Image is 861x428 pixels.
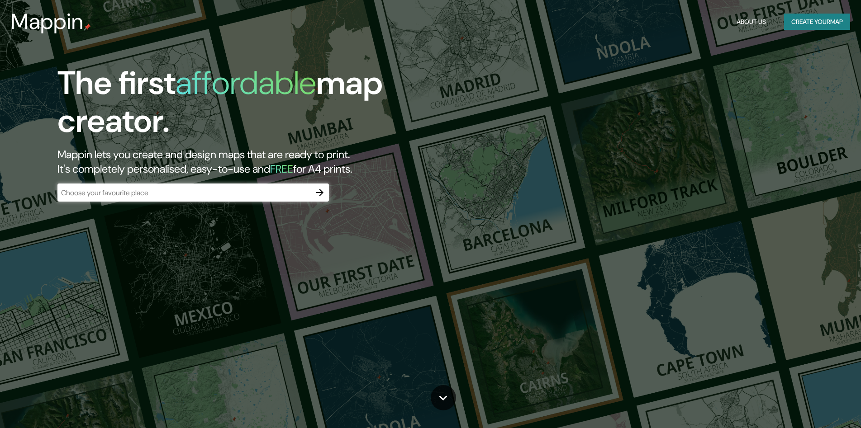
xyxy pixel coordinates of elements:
input: Choose your favourite place [57,188,311,198]
img: mappin-pin [84,24,91,31]
button: Create yourmap [784,14,850,30]
h3: Mappin [11,9,84,34]
h1: affordable [176,62,316,104]
iframe: Help widget launcher [780,393,851,418]
h2: Mappin lets you create and design maps that are ready to print. It's completely personalised, eas... [57,147,488,176]
h5: FREE [270,162,293,176]
button: About Us [733,14,770,30]
h1: The first map creator. [57,64,488,147]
